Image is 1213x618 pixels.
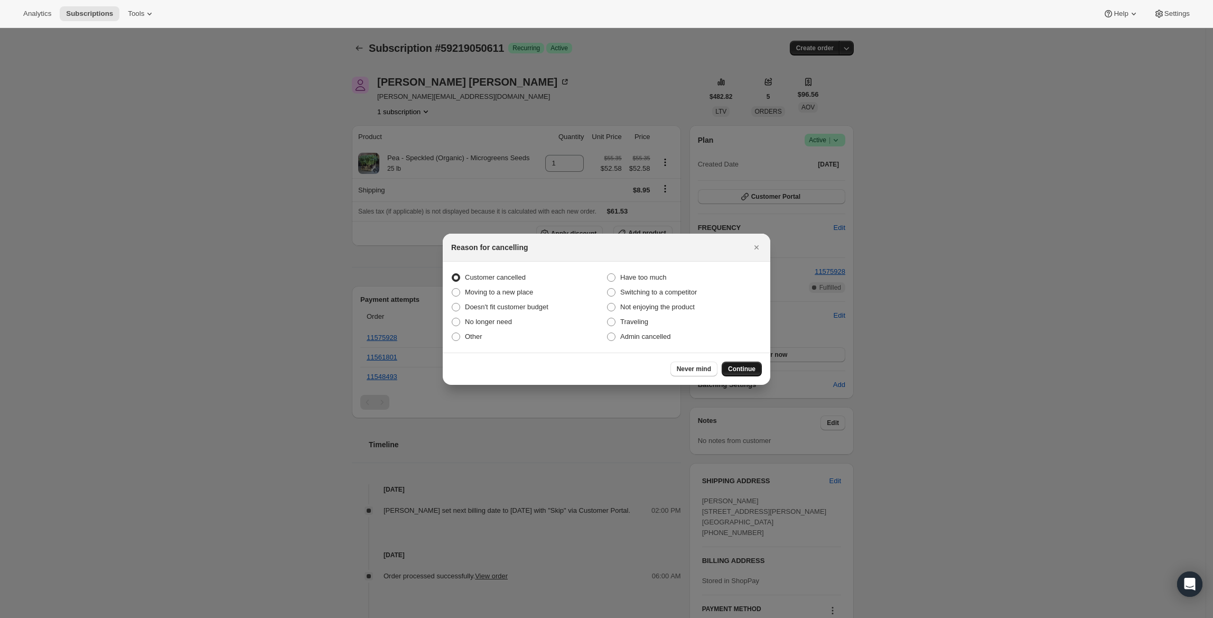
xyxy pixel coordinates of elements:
span: Help [1114,10,1128,18]
span: Have too much [620,273,666,281]
span: Other [465,333,482,340]
button: Never mind [670,362,717,376]
span: Analytics [23,10,51,18]
button: Help [1097,6,1145,21]
button: Continue [722,362,762,376]
button: Settings [1147,6,1196,21]
button: Tools [122,6,161,21]
span: Customer cancelled [465,273,526,281]
span: Traveling [620,318,648,326]
span: Tools [128,10,144,18]
button: Close [749,240,764,255]
span: No longer need [465,318,512,326]
button: Analytics [17,6,58,21]
button: Subscriptions [60,6,119,21]
span: Not enjoying the product [620,303,695,311]
span: Moving to a new place [465,288,533,296]
span: Settings [1164,10,1190,18]
div: Open Intercom Messenger [1177,571,1202,597]
span: Subscriptions [66,10,113,18]
span: Never mind [677,365,711,373]
span: Doesn't fit customer budget [465,303,548,311]
span: Switching to a competitor [620,288,697,296]
span: Admin cancelled [620,333,670,340]
h2: Reason for cancelling [451,242,528,253]
span: Continue [728,365,755,373]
